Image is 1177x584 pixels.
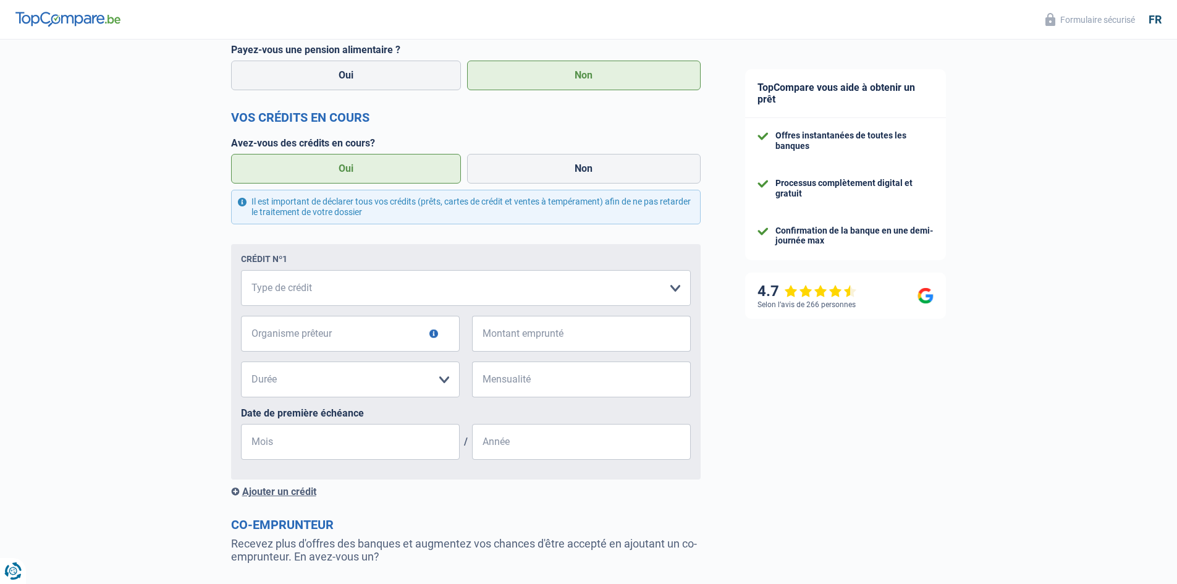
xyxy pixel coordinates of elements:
[231,61,462,90] label: Oui
[241,424,460,460] input: MM
[15,12,120,27] img: TopCompare Logo
[472,362,487,397] span: €
[472,424,691,460] input: AAAA
[231,137,701,149] label: Avez-vous des crédits en cours?
[231,486,701,497] div: Ajouter un crédit
[241,407,691,419] label: Date de première échéance
[231,44,701,56] label: Payez-vous une pension alimentaire ?
[775,226,934,247] div: Confirmation de la banque en une demi-journée max
[467,61,701,90] label: Non
[467,154,701,184] label: Non
[1149,13,1162,27] div: fr
[775,178,934,199] div: Processus complètement digital et gratuit
[231,537,701,563] p: Recevez plus d'offres des banques et augmentez vos chances d'être accepté en ajoutant un co-empru...
[231,517,701,532] h2: Co-emprunteur
[231,154,462,184] label: Oui
[1038,9,1142,30] button: Formulaire sécurisé
[460,436,472,447] span: /
[757,300,856,309] div: Selon l’avis de 266 personnes
[241,254,287,264] div: Crédit nº1
[775,130,934,151] div: Offres instantanées de toutes les banques
[745,69,946,118] div: TopCompare vous aide à obtenir un prêt
[231,110,701,125] h2: Vos crédits en cours
[757,282,857,300] div: 4.7
[231,190,701,224] div: Il est important de déclarer tous vos crédits (prêts, cartes de crédit et ventes à tempérament) a...
[472,316,487,352] span: €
